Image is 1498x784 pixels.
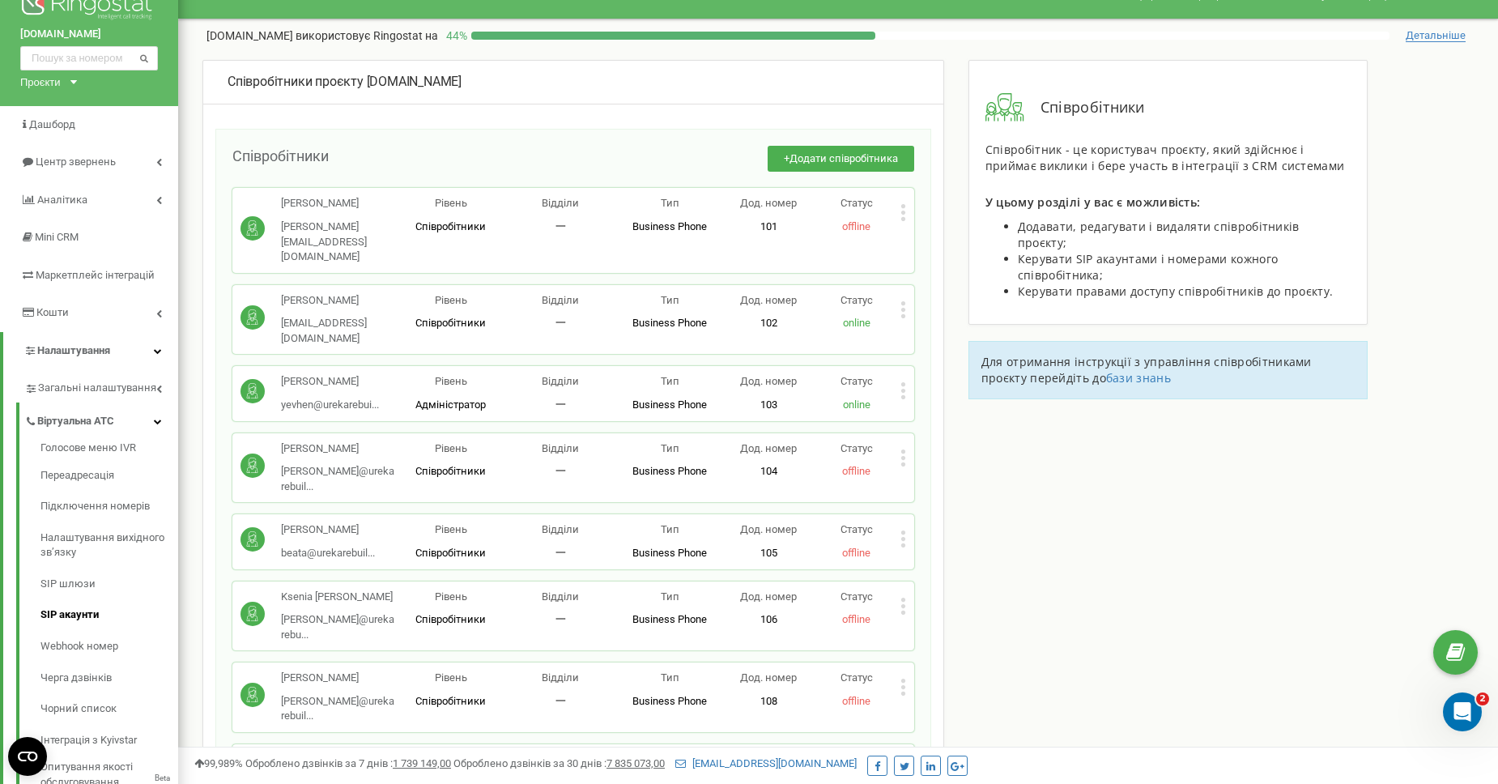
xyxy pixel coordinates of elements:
span: Дод. номер [740,197,797,209]
span: Тип [661,671,679,684]
span: 一 [555,465,566,477]
span: Співробітники [415,547,486,559]
span: Співробітники [232,147,329,164]
span: Дод. номер [740,590,797,603]
a: Налаштування [3,332,178,370]
span: Дод. номер [740,375,797,387]
span: Статус [840,590,873,603]
p: [PERSON_NAME][EMAIL_ADDRESS][DOMAIN_NAME] [281,219,396,265]
p: [PERSON_NAME] [281,196,396,211]
span: Відділи [542,294,579,306]
span: 2 [1476,692,1489,705]
span: Співробітники проєкту [228,74,364,89]
a: SIP акаунти [40,599,178,631]
span: Статус [840,442,873,454]
span: Business Phone [632,465,707,477]
p: 103 [725,398,812,413]
span: Тип [661,294,679,306]
span: Відділи [542,442,579,454]
span: Рівень [435,197,467,209]
a: [DOMAIN_NAME] [20,27,158,42]
a: Голосове меню IVR [40,441,178,460]
span: Детальніше [1406,29,1466,42]
div: Проєкти [20,75,61,90]
p: 106 [725,612,812,628]
span: Відділи [542,375,579,387]
span: Дод. номер [740,523,797,535]
u: 1 739 149,00 [393,757,451,769]
span: Дод. номер [740,442,797,454]
span: offline [842,695,870,707]
span: Керувати правами доступу співробітників до проєкту. [1018,283,1333,299]
a: Черга дзвінків [40,663,178,694]
span: Відділи [542,523,579,535]
span: 一 [555,398,566,411]
span: offline [842,547,870,559]
span: бази знань [1106,370,1171,386]
a: Чорний список [40,693,178,725]
p: Ksenia [PERSON_NAME] [281,590,396,605]
span: Співробітник - це користувач проєкту, який здійснює і приймає виклики і бере участь в інтеграції ... [985,142,1344,173]
span: beata@urekarebuil... [281,547,375,559]
span: Маркетплейс інтеграцій [36,269,155,281]
span: Статус [840,197,873,209]
span: Тип [661,590,679,603]
span: Віртуальна АТС [37,414,114,429]
span: online [843,317,870,329]
span: Відділи [542,197,579,209]
span: Статус [840,375,873,387]
p: [PERSON_NAME] [281,293,396,309]
span: Рівень [435,294,467,306]
a: Webhook номер [40,631,178,663]
span: Business Phone [632,547,707,559]
span: offline [842,613,870,625]
span: Рівень [435,671,467,684]
span: Загальні налаштування [38,381,156,396]
span: Статус [840,671,873,684]
p: 44 % [438,28,471,44]
p: 102 [725,316,812,331]
span: yevhen@urekarebui... [281,398,379,411]
span: Тип [661,442,679,454]
span: Для отримання інструкції з управління співробітниками проєкту перейдіть до [981,354,1312,386]
span: Тип [661,523,679,535]
input: Пошук за номером [20,46,158,70]
a: [EMAIL_ADDRESS][DOMAIN_NAME] [675,757,857,769]
span: Аналiтика [37,194,87,206]
span: Дашборд [29,118,75,130]
span: 一 [555,695,566,707]
span: Співробітники [415,465,486,477]
span: використовує Ringostat на [296,29,438,42]
p: 105 [725,546,812,561]
span: online [843,398,870,411]
span: Співробітники [415,613,486,625]
span: Відділи [542,590,579,603]
span: Оброблено дзвінків за 7 днів : [245,757,451,769]
span: Рівень [435,590,467,603]
span: offline [842,220,870,232]
span: offline [842,465,870,477]
span: Співробітники [415,317,486,329]
span: Business Phone [632,695,707,707]
iframe: Intercom live chat [1443,692,1482,731]
p: [EMAIL_ADDRESS][DOMAIN_NAME] [281,316,396,346]
span: [PERSON_NAME]@urekarebu... [281,613,394,641]
span: Статус [840,523,873,535]
span: Business Phone [632,317,707,329]
p: 101 [725,219,812,235]
span: Додати співробітника [789,152,898,164]
span: Дод. номер [740,671,797,684]
a: Налаштування вихідного зв’язку [40,522,178,569]
span: Рівень [435,442,467,454]
div: [DOMAIN_NAME] [228,73,919,92]
p: [PERSON_NAME] [281,374,379,390]
button: +Додати співробітника [768,146,914,173]
p: 104 [725,464,812,479]
span: Центр звернень [36,156,116,168]
p: [PERSON_NAME] [281,671,396,686]
span: 一 [555,317,566,329]
span: Business Phone [632,613,707,625]
span: Керувати SIP акаунтами і номерами кожного співробітника; [1018,251,1278,283]
span: Співробітники [415,220,486,232]
span: Тип [661,375,679,387]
